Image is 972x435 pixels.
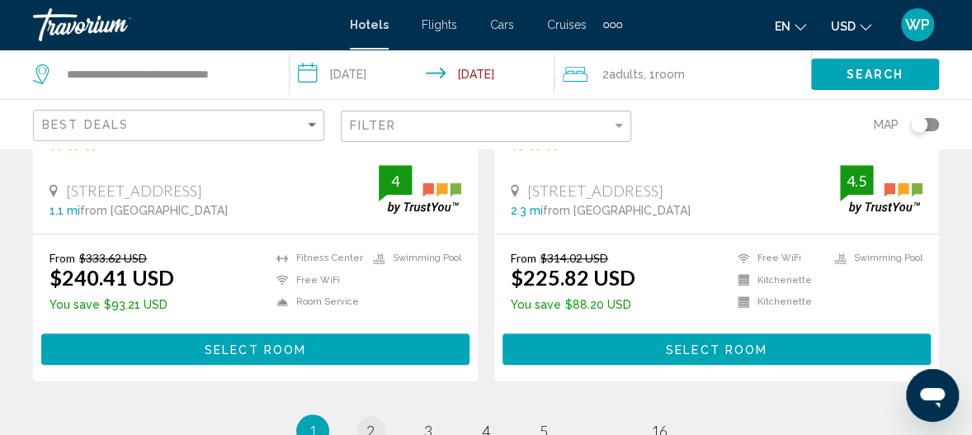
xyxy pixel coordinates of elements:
span: You save [511,298,561,311]
del: $314.02 USD [540,251,608,265]
li: Swimming Pool [826,251,922,265]
li: Free WiFi [268,273,365,287]
span: 1.1 mi [50,204,80,217]
p: $93.21 USD [50,298,174,311]
button: Select Room [503,333,931,364]
button: Filter [341,110,632,144]
button: User Menu [896,7,939,42]
p: $88.20 USD [511,298,635,311]
span: from [GEOGRAPHIC_DATA] [80,204,228,217]
span: Room [655,68,685,81]
span: From [511,251,536,265]
iframe: Button to launch messaging window [906,369,959,422]
span: Select Room [666,343,767,357]
div: 4.5 [840,171,873,191]
span: en [775,20,790,33]
ins: $225.82 USD [511,265,635,290]
button: Check-in date: Sep 26, 2025 Check-out date: Sep 28, 2025 [290,50,554,99]
button: Toggle map [899,117,939,132]
span: From [50,251,75,265]
a: Cars [490,18,514,31]
li: Kitchenette [729,273,826,287]
img: trustyou-badge.svg [379,165,461,214]
span: [STREET_ADDRESS] [66,182,202,200]
del: $333.62 USD [79,251,147,265]
li: Swimming Pool [365,251,461,265]
img: trustyou-badge.svg [840,165,922,214]
a: Select Room [503,338,931,356]
span: 2 [602,63,644,86]
a: Hotels [350,18,389,31]
span: [STREET_ADDRESS] [527,182,663,200]
span: Search [846,69,904,82]
button: Select Room [41,333,469,364]
li: Free WiFi [729,251,826,265]
span: Adults [609,68,644,81]
span: , 1 [644,63,685,86]
span: Select Room [205,343,306,357]
a: Travorium [33,8,333,41]
span: WP [905,17,930,33]
span: USD [831,20,856,33]
button: Search [811,59,939,89]
span: from [GEOGRAPHIC_DATA] [543,204,691,217]
button: Change currency [831,14,871,38]
button: Travelers: 2 adults, 0 children [554,50,811,99]
li: Room Service [268,296,365,310]
span: Best Deals [42,118,129,131]
span: Filter [350,119,397,132]
li: Kitchenette [729,296,826,310]
span: Map [874,113,899,136]
a: Select Room [41,338,469,356]
mat-select: Sort by [42,119,319,133]
button: Change language [775,14,806,38]
a: Cruises [547,18,587,31]
ins: $240.41 USD [50,265,174,290]
div: 4 [379,171,412,191]
span: 2.3 mi [511,204,543,217]
a: Flights [422,18,457,31]
span: You save [50,298,100,311]
li: Fitness Center [268,251,365,265]
button: Extra navigation items [603,12,622,38]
